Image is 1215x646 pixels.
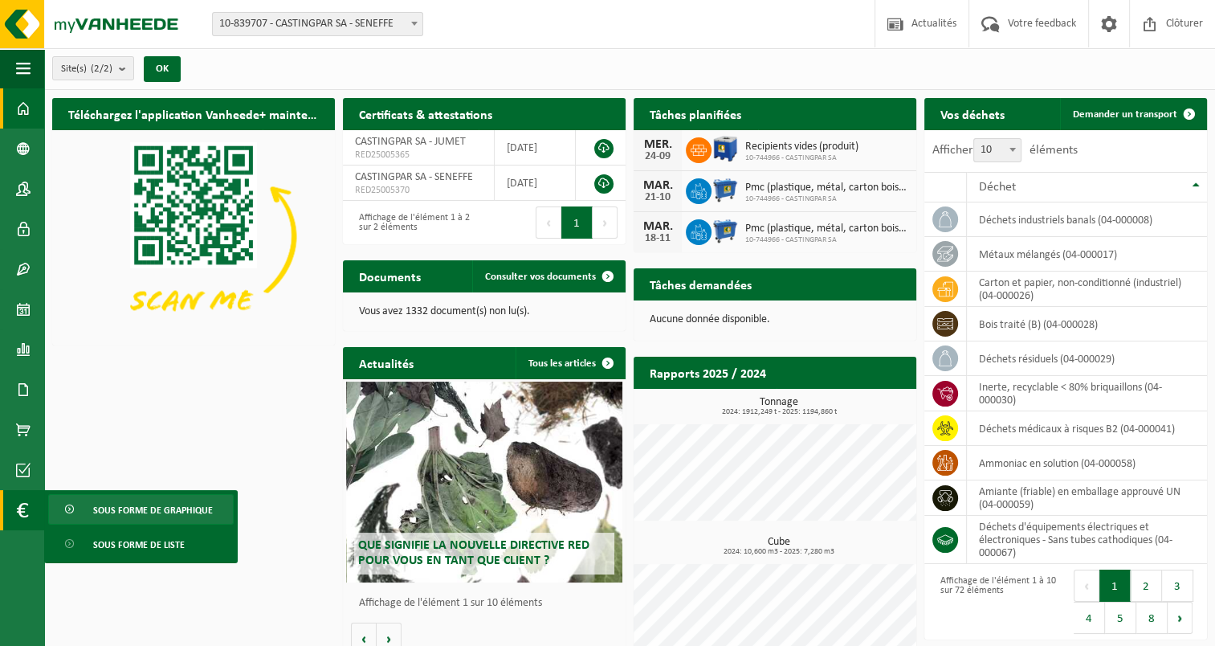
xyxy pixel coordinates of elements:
[1136,602,1168,634] button: 8
[346,382,623,583] a: Que signifie la nouvelle directive RED pour vous en tant que client ?
[967,376,1207,411] td: inerte, recyclable < 80% briquaillons (04-000030)
[979,181,1016,194] span: Déchet
[711,176,739,203] img: WB-0660-HPE-BE-01
[1074,602,1105,634] button: 4
[485,272,596,282] span: Consulter vos documents
[212,12,423,36] span: 10-839707 - CASTINGPAR SA - SENEFFE
[1105,602,1136,634] button: 5
[48,494,234,525] a: Sous forme de graphique
[967,202,1207,237] td: déchets industriels banals (04-000008)
[924,98,1021,129] h2: Vos déchets
[358,539,589,567] span: Que signifie la nouvelle directive RED pour vous en tant que client ?
[593,206,618,239] button: Next
[642,397,916,416] h3: Tonnage
[495,166,576,201] td: [DATE]
[91,63,112,74] count: (2/2)
[711,217,739,244] img: WB-0660-HPE-BE-01
[642,233,674,244] div: 18-11
[1073,109,1177,120] span: Demander un transport
[472,260,624,292] a: Consulter vos documents
[711,135,739,162] img: PB-IC-1000-HPE-00-08
[634,357,782,388] h2: Rapports 2025 / 2024
[967,341,1207,376] td: déchets résiduels (04-000029)
[745,141,858,153] span: Recipients vides (produit)
[642,408,916,416] span: 2024: 1912,249 t - 2025: 1194,860 t
[932,568,1058,636] div: Affichage de l'élément 1 à 10 sur 72 éléments
[745,194,908,204] span: 10-744966 - CASTINGPAR SA
[967,480,1207,516] td: amiante (friable) en emballage approuvé UN (04-000059)
[967,411,1207,446] td: déchets médicaux à risques B2 (04-000041)
[516,347,624,379] a: Tous les articles
[351,205,476,240] div: Affichage de l'élément 1 à 2 sur 2 éléments
[967,272,1207,307] td: carton et papier, non-conditionné (industriel) (04-000026)
[561,206,593,239] button: 1
[745,153,858,163] span: 10-744966 - CASTINGPAR SA
[144,56,181,82] button: OK
[973,138,1021,162] span: 10
[52,130,335,342] img: Download de VHEPlus App
[967,307,1207,341] td: bois traité (B) (04-000028)
[359,598,618,609] p: Affichage de l'élément 1 sur 10 éléments
[359,306,610,317] p: Vous avez 1332 document(s) non lu(s).
[355,149,482,161] span: RED25005365
[536,206,561,239] button: Previous
[1074,570,1099,602] button: Previous
[1131,570,1162,602] button: 2
[967,237,1207,272] td: métaux mélangés (04-000017)
[355,171,473,183] span: CASTINGPAR SA - SENEFFE
[650,314,900,325] p: Aucune donnée disponible.
[642,548,916,556] span: 2024: 10,600 m3 - 2025: 7,280 m3
[745,235,908,245] span: 10-744966 - CASTINGPAR SA
[495,130,576,166] td: [DATE]
[343,347,430,378] h2: Actualités
[343,260,437,292] h2: Documents
[61,57,112,81] span: Site(s)
[932,144,1078,157] label: Afficher éléments
[642,192,674,203] div: 21-10
[745,182,908,194] span: Pmc (plastique, métal, carton boisson) (industriel)
[967,446,1207,480] td: Ammoniac en solution (04-000058)
[1060,98,1205,130] a: Demander un transport
[355,136,466,148] span: CASTINGPAR SA - JUMET
[634,98,757,129] h2: Tâches planifiées
[1168,602,1193,634] button: Next
[93,495,213,525] span: Sous forme de graphique
[93,529,185,560] span: Sous forme de liste
[213,13,422,35] span: 10-839707 - CASTINGPAR SA - SENEFFE
[642,220,674,233] div: MAR.
[343,98,508,129] h2: Certificats & attestations
[967,516,1207,564] td: déchets d'équipements électriques et électroniques - Sans tubes cathodiques (04-000067)
[52,98,335,129] h2: Téléchargez l'application Vanheede+ maintenant!
[777,388,915,420] a: Consulter les rapports
[1099,570,1131,602] button: 1
[642,138,674,151] div: MER.
[642,179,674,192] div: MAR.
[634,268,768,300] h2: Tâches demandées
[642,151,674,162] div: 24-09
[52,56,134,80] button: Site(s)(2/2)
[974,139,1021,161] span: 10
[1162,570,1193,602] button: 3
[355,184,482,197] span: RED25005370
[745,223,908,235] span: Pmc (plastique, métal, carton boisson) (industriel)
[642,537,916,556] h3: Cube
[48,529,234,559] a: Sous forme de liste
